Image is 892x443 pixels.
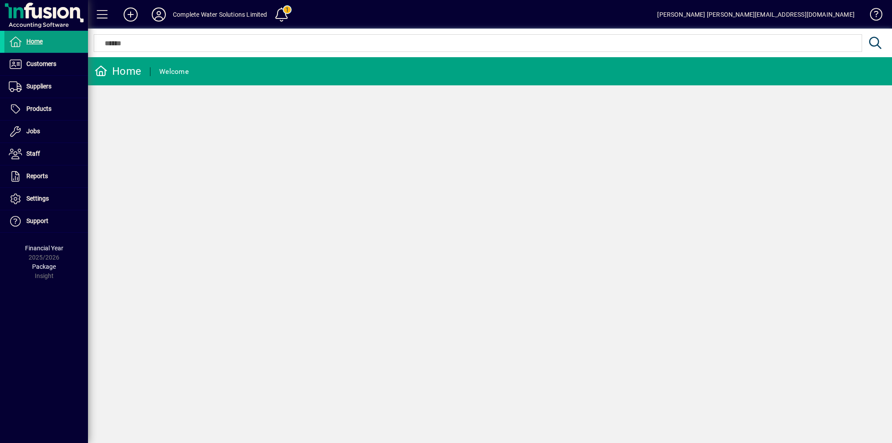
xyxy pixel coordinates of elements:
[4,165,88,187] a: Reports
[25,245,63,252] span: Financial Year
[159,65,189,79] div: Welcome
[863,2,881,30] a: Knowledge Base
[4,53,88,75] a: Customers
[26,217,48,224] span: Support
[4,210,88,232] a: Support
[26,38,43,45] span: Home
[145,7,173,22] button: Profile
[657,7,855,22] div: [PERSON_NAME] [PERSON_NAME][EMAIL_ADDRESS][DOMAIN_NAME]
[26,195,49,202] span: Settings
[4,143,88,165] a: Staff
[26,60,56,67] span: Customers
[4,121,88,143] a: Jobs
[26,150,40,157] span: Staff
[32,263,56,270] span: Package
[26,105,51,112] span: Products
[117,7,145,22] button: Add
[4,188,88,210] a: Settings
[26,172,48,179] span: Reports
[4,76,88,98] a: Suppliers
[26,83,51,90] span: Suppliers
[95,64,141,78] div: Home
[26,128,40,135] span: Jobs
[4,98,88,120] a: Products
[173,7,267,22] div: Complete Water Solutions Limited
